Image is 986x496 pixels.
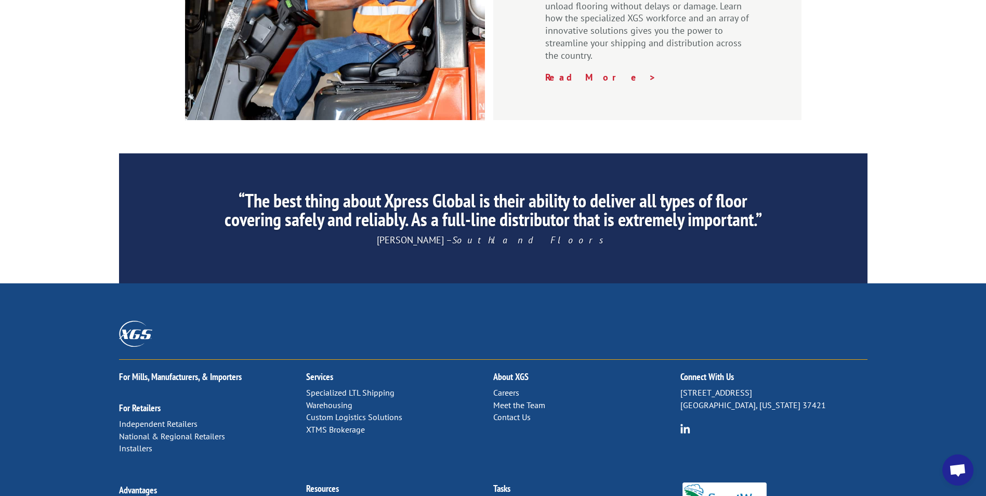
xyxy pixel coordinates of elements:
[119,402,161,414] a: For Retailers
[942,454,974,486] div: Open chat
[493,387,519,398] a: Careers
[119,431,225,441] a: National & Regional Retailers
[452,234,610,246] em: Southland Floors
[306,424,365,435] a: XTMS Brokerage
[119,419,198,429] a: Independent Retailers
[119,371,242,383] a: For Mills, Manufacturers, & Importers
[306,400,352,410] a: Warehousing
[493,400,545,410] a: Meet the Team
[493,412,531,422] a: Contact Us
[306,412,402,422] a: Custom Logistics Solutions
[545,71,656,83] a: Read More >
[119,484,157,496] a: Advantages
[119,321,152,346] img: XGS_Logos_ALL_2024_All_White
[306,482,339,494] a: Resources
[680,387,867,412] p: [STREET_ADDRESS] [GEOGRAPHIC_DATA], [US_STATE] 37421
[306,387,395,398] a: Specialized LTL Shipping
[493,371,529,383] a: About XGS
[680,372,867,387] h2: Connect With Us
[377,234,610,246] span: [PERSON_NAME] –
[216,191,769,234] h2: “The best thing about Xpress Global is their ability to deliver all types of floor covering safel...
[306,371,333,383] a: Services
[119,443,152,453] a: Installers
[680,424,690,434] img: group-6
